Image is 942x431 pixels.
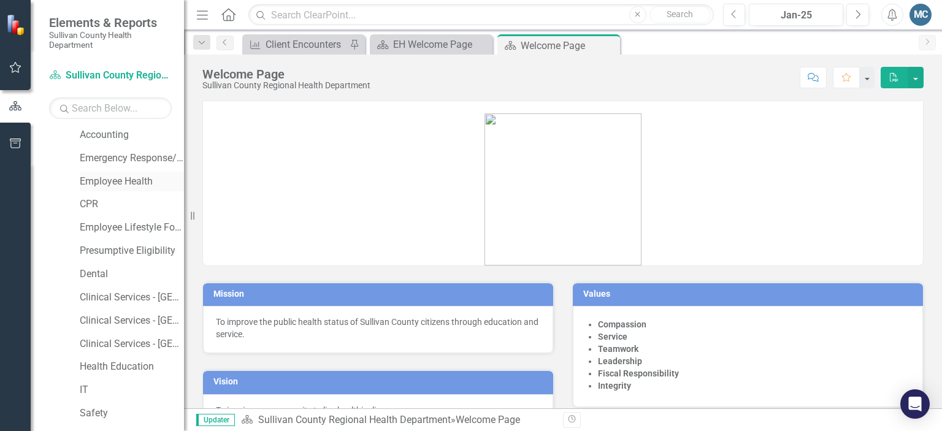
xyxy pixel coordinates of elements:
input: Search ClearPoint... [248,4,713,26]
a: Sullivan County Regional Health Department [49,69,172,83]
a: Sullivan County Regional Health Department [258,414,451,425]
strong: Integrity [598,381,631,391]
h3: Values [583,289,917,299]
strong: Fiscal Responsibility [598,368,679,378]
a: CPR [80,197,184,212]
button: Jan-25 [749,4,843,26]
p: To improve the public health status of Sullivan County citizens through education and service. [216,316,540,340]
p: To inspire our community to live healthier lives. [216,404,540,416]
a: Clinical Services - [GEOGRAPHIC_DATA] ([PERSON_NAME]) [80,314,184,328]
a: Client Encounters [245,37,347,52]
div: Jan-25 [753,8,839,23]
h3: Mission [213,289,547,299]
div: Welcome Page [202,67,370,81]
a: Clinical Services - [GEOGRAPHIC_DATA] [80,337,184,351]
a: IT [80,383,184,397]
button: MC [909,4,932,26]
a: Accounting [80,128,184,142]
div: Sullivan County Regional Health Department [202,81,370,90]
a: Presumptive Eligibility [80,244,184,258]
small: Sullivan County Health Department [49,30,172,50]
div: Welcome Page [456,414,520,425]
a: Health Education [80,360,184,374]
span: Updater [196,414,235,426]
div: EH Welcome Page [393,37,489,52]
div: Client Encounters [266,37,347,52]
div: Open Intercom Messenger [900,389,930,419]
a: Employee Lifestyle Focus [80,221,184,235]
strong: Service [598,332,627,341]
img: ClearPoint Strategy [6,13,28,35]
strong: Compassion [598,319,646,329]
div: Welcome Page [521,38,617,53]
a: EH Welcome Page [373,37,489,52]
span: Elements & Reports [49,15,172,30]
div: » [241,413,554,427]
a: Employee Health [80,175,184,189]
a: Emergency Response/PHEP [80,151,184,166]
a: Dental [80,267,184,281]
h3: Vision [213,377,547,386]
a: Safety [80,406,184,421]
button: Search [649,6,711,23]
a: Clinical Services - [GEOGRAPHIC_DATA] [80,291,184,305]
strong: Teamwork [598,344,638,354]
span: Search [667,9,693,19]
strong: Leadership [598,356,642,366]
input: Search Below... [49,97,172,119]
